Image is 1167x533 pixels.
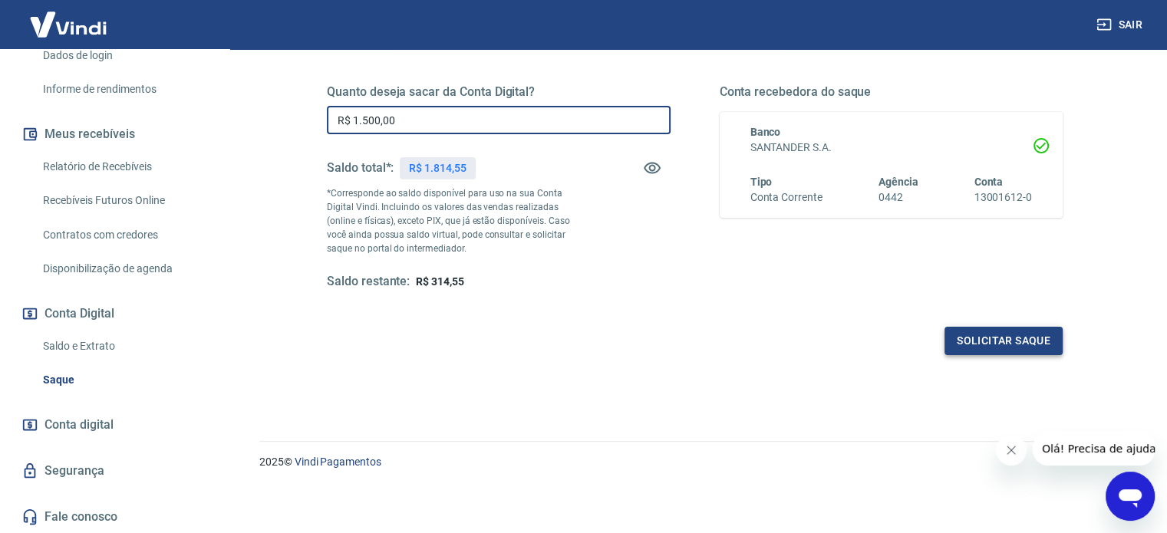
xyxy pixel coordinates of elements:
[18,408,211,442] a: Conta digital
[37,151,211,183] a: Relatório de Recebíveis
[1033,432,1155,466] iframe: Mensagem da empresa
[720,84,1063,100] h5: Conta recebedora do saque
[996,435,1027,466] iframe: Fechar mensagem
[37,364,211,396] a: Saque
[750,126,781,138] span: Banco
[879,176,918,188] span: Agência
[37,40,211,71] a: Dados de login
[18,297,211,331] button: Conta Digital
[18,117,211,151] button: Meus recebíveis
[944,327,1063,355] button: Solicitar saque
[37,219,211,251] a: Contratos com credores
[1106,472,1155,521] iframe: Botão para abrir a janela de mensagens
[416,275,464,288] span: R$ 314,55
[879,189,918,206] h6: 0442
[9,11,129,23] span: Olá! Precisa de ajuda?
[18,1,118,48] img: Vindi
[974,189,1032,206] h6: 13001612-0
[45,414,114,436] span: Conta digital
[974,176,1003,188] span: Conta
[37,253,211,285] a: Disponibilização de agenda
[37,74,211,105] a: Informe de rendimentos
[18,454,211,488] a: Segurança
[327,84,671,100] h5: Quanto deseja sacar da Conta Digital?
[750,140,1033,156] h6: SANTANDER S.A.
[37,185,211,216] a: Recebíveis Futuros Online
[327,274,410,290] h5: Saldo restante:
[295,456,381,468] a: Vindi Pagamentos
[327,186,585,255] p: *Corresponde ao saldo disponível para uso na sua Conta Digital Vindi. Incluindo os valores das ve...
[259,454,1130,470] p: 2025 ©
[1093,11,1149,39] button: Sair
[327,160,394,176] h5: Saldo total*:
[750,176,773,188] span: Tipo
[409,160,466,176] p: R$ 1.814,55
[37,331,211,362] a: Saldo e Extrato
[750,189,823,206] h6: Conta Corrente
